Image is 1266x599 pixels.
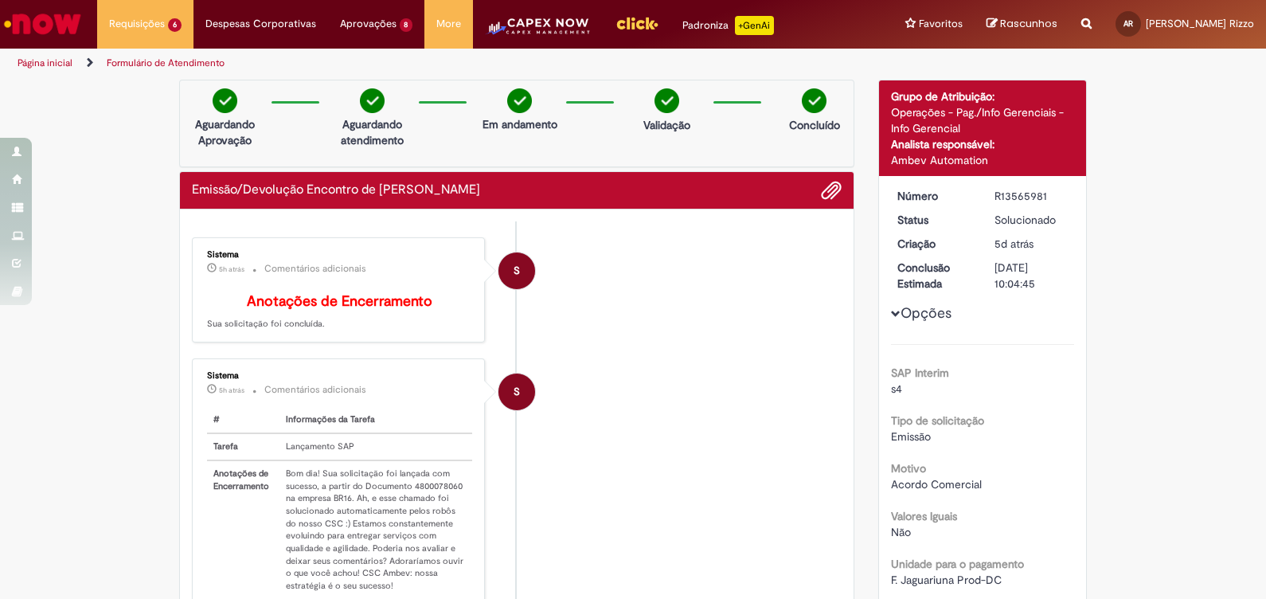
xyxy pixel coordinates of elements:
span: 5d atrás [994,237,1034,251]
div: Analista responsável: [891,136,1075,152]
dt: Número [885,188,983,204]
span: Aprovações [340,16,397,32]
b: Motivo [891,461,926,476]
td: Bom dia! Sua solicitação foi lançada com sucesso, a partir do Documento 4800078060 na empresa BR1... [279,460,472,599]
dt: Conclusão Estimada [885,260,983,292]
span: S [514,252,520,290]
small: Comentários adicionais [264,383,366,397]
img: ServiceNow [2,8,84,40]
time: 29/09/2025 09:48:08 [219,386,244,395]
span: Emissão [891,429,931,444]
b: Valores Iguais [891,509,957,523]
div: Padroniza [682,16,774,35]
span: Despesas Corporativas [205,16,316,32]
th: Anotações de Encerramento [207,460,279,599]
div: Solucionado [994,212,1069,228]
div: Operações - Pag./Info Gerenciais - Info Gerencial [891,104,1075,136]
small: Comentários adicionais [264,262,366,276]
a: Página inicial [18,57,72,69]
div: System [498,374,535,410]
div: System [498,253,535,289]
th: Informações da Tarefa [279,407,472,433]
p: Validação [643,117,690,133]
span: AR [1123,18,1133,29]
p: Aguardando atendimento [334,116,411,148]
div: 25/09/2025 11:04:27 [994,236,1069,252]
div: Ambev Automation [891,152,1075,168]
p: +GenAi [735,16,774,35]
b: SAP Interim [891,366,949,380]
span: 5h atrás [219,386,244,395]
b: Unidade para o pagamento [891,557,1024,571]
img: check-circle-green.png [360,88,385,113]
div: R13565981 [994,188,1069,204]
dt: Status [885,212,983,228]
dt: Criação [885,236,983,252]
img: check-circle-green.png [654,88,679,113]
ul: Trilhas de página [12,49,832,78]
img: CapexLogo5.png [485,16,591,48]
span: F. Jaguariuna Prod-DC [891,573,1002,587]
time: 29/09/2025 09:48:11 [219,264,244,274]
span: s4 [891,382,902,396]
p: Concluído [789,117,840,133]
img: check-circle-green.png [802,88,826,113]
span: 5h atrás [219,264,244,274]
p: Sua solicitação foi concluída. [207,294,472,331]
img: check-circle-green.png [507,88,532,113]
time: 25/09/2025 11:04:27 [994,237,1034,251]
th: Tarefa [207,433,279,460]
button: Adicionar anexos [821,180,842,201]
div: Sistema [207,371,472,381]
p: Em andamento [483,116,557,132]
span: 8 [400,18,413,32]
div: [DATE] 10:04:45 [994,260,1069,292]
th: # [207,407,279,433]
div: Sistema [207,250,472,260]
div: Grupo de Atribuição: [891,88,1075,104]
h2: Emissão/Devolução Encontro de Contas Fornecedor Histórico de tíquete [192,183,480,198]
span: 6 [168,18,182,32]
span: [PERSON_NAME] Rizzo [1146,17,1254,30]
p: Aguardando Aprovação [186,116,264,148]
span: Rascunhos [1000,16,1057,31]
b: Anotações de Encerramento [247,292,432,311]
span: Requisições [109,16,165,32]
span: Favoritos [919,16,963,32]
span: Acordo Comercial [891,477,982,491]
b: Tipo de solicitação [891,413,984,428]
img: click_logo_yellow_360x200.png [615,11,658,35]
a: Formulário de Atendimento [107,57,225,69]
td: Lançamento SAP [279,433,472,460]
span: S [514,373,520,411]
span: Não [891,525,911,539]
img: check-circle-green.png [213,88,237,113]
a: Rascunhos [987,17,1057,32]
span: More [436,16,461,32]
